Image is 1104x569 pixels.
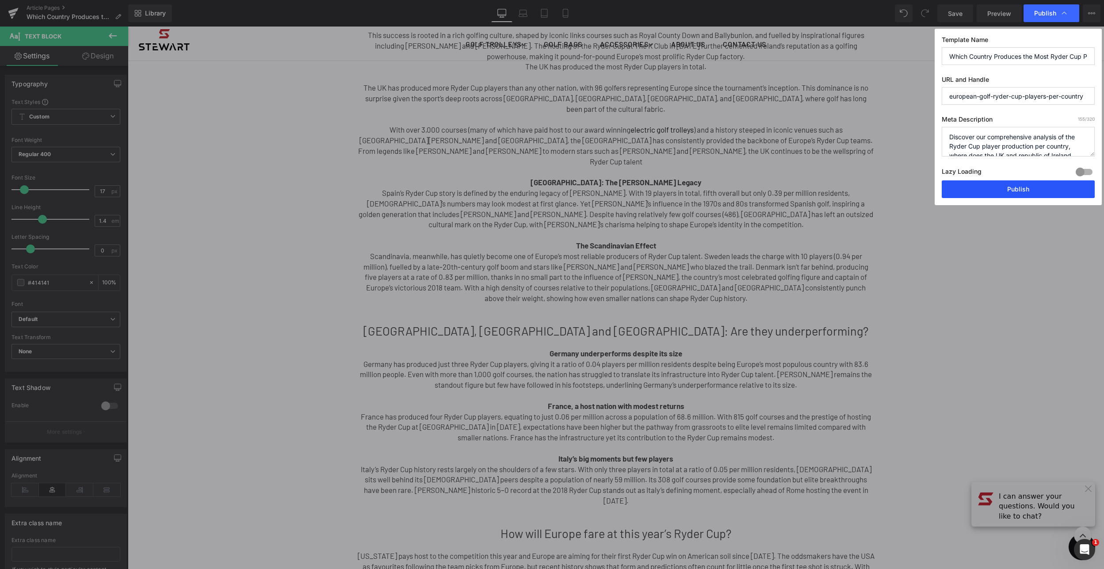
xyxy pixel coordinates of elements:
p: France has produced four Ryder Cup players, equating to just 0.06 per million across a population... [229,385,747,416]
p: Italy’s Ryder Cup history rests largely on the shoulders of a few stars. With only three players ... [229,438,747,480]
label: Meta Description [942,115,1095,127]
label: Template Name [942,36,1095,47]
iframe: Intercom live chat [1074,539,1095,560]
span: 1 [1092,539,1099,546]
strong: Germany underperforms despite its size [422,322,554,331]
p: Germany has produced just three Ryder Cup players, giving it a ratio of 0.04 players per million ... [229,332,747,364]
strong: France, a host nation with modest returns [420,375,557,384]
strong: Italy’s big moments but few players [431,428,546,436]
p: With over 3,000 courses (many of which have paid host to our award winning ) and a history steepe... [229,98,747,140]
span: 155 [1078,116,1085,122]
h1: How will Europe fare at this year’s Ryder Cup? [229,500,747,514]
label: Lazy Loading [942,166,982,180]
label: URL and Handle [942,76,1095,87]
p: This success is rooted in a rich golfing culture, shaped by iconic links courses such as Royal Co... [229,4,747,35]
span: Publish [1034,9,1056,17]
p: The UK has produced more Ryder Cup players than any other nation, with 96 golfers representing Eu... [229,56,747,88]
strong: [GEOGRAPHIC_DATA]: The [PERSON_NAME] Legacy [403,151,574,160]
p: The UK has produced the most Ryder Cup players in total. [229,35,747,46]
a: electric golf trolleys [503,99,566,107]
textarea: Discover our comprehensive analysis of the Ryder Cup player production per country, where does th... [942,127,1095,157]
button: Publish [942,180,1095,198]
p: Scandinavia, meanwhile, has quietly become one of Europe’s most reliable producers of Ryder Cup t... [229,225,747,277]
p: [US_STATE] pays host to the competition this year and Europe are aiming for their first Ryder Cup... [229,524,747,566]
h1: [GEOGRAPHIC_DATA], [GEOGRAPHIC_DATA] and [GEOGRAPHIC_DATA]: Are they underperforming? [229,298,747,311]
strong: The Scandinavian Effect [448,214,528,223]
span: /320 [1078,116,1095,122]
p: Spain’s Ryder Cup story is defined by the enduring legacy of [PERSON_NAME]. With 19 players in to... [229,161,747,203]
